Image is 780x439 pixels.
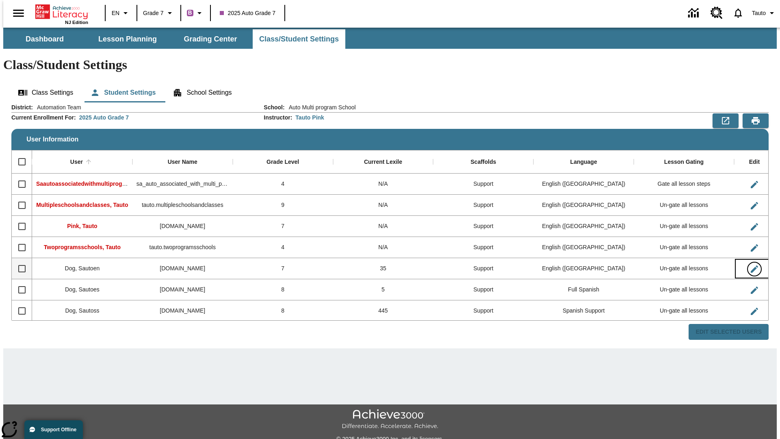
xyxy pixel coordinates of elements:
div: User Name [168,159,197,166]
span: Grading Center [184,35,237,44]
button: Edit User [746,176,763,193]
div: Support [433,174,533,195]
button: Edit User [746,198,763,214]
div: 8 [233,279,333,300]
button: Boost Class color is purple. Change class color [184,6,208,20]
div: tauto.multipleschoolsandclasses [132,195,233,216]
span: B [188,8,192,18]
button: Class/Student Settings [253,29,345,49]
button: Language: EN, Select a language [108,6,134,20]
span: Twoprogramsschools, Tauto [44,244,121,250]
div: User [70,159,83,166]
span: Grade 7 [143,9,164,17]
div: 7 [233,258,333,279]
button: Profile/Settings [749,6,780,20]
div: English (US) [533,174,634,195]
img: Achieve3000 Differentiate Accelerate Achieve [342,409,438,430]
div: 2025 Auto Grade 7 [79,113,129,122]
div: User Information [11,103,769,340]
div: Un-gate all lessons [634,216,734,237]
div: 8 [233,300,333,322]
div: Class/Student Settings [11,83,769,102]
div: Support [433,195,533,216]
div: Full Spanish [533,279,634,300]
button: Open side menu [6,1,30,25]
span: Dog, Sautoss [65,307,99,314]
div: Edit [749,159,760,166]
button: Student Settings [84,83,162,102]
div: Un-gate all lessons [634,300,734,322]
div: English (US) [533,237,634,258]
div: Support [433,237,533,258]
div: 4 [233,237,333,258]
div: Tauto Pink [295,113,324,122]
div: Gate all lesson steps [634,174,734,195]
h2: Current Enrollment For : [11,114,76,121]
span: Dashboard [26,35,64,44]
button: Class Settings [11,83,80,102]
button: Edit User [746,240,763,256]
span: Support Offline [41,427,76,432]
div: English (US) [533,258,634,279]
div: English (US) [533,216,634,237]
div: SubNavbar [3,28,777,49]
span: NJ Edition [65,20,88,25]
button: Edit User [746,303,763,319]
button: Edit User [746,282,763,298]
div: Un-gate all lessons [634,279,734,300]
a: Resource Center, Will open in new tab [706,2,728,24]
span: Automation Team [33,103,81,111]
span: User Information [26,136,78,143]
div: Lesson Gating [664,159,704,166]
div: Un-gate all lessons [634,237,734,258]
button: Print Preview [743,113,769,128]
div: sautoss.dog [132,300,233,322]
div: tauto.twoprogramsschools [132,237,233,258]
button: School Settings [166,83,238,102]
div: 445 [333,300,433,322]
div: SubNavbar [3,29,346,49]
div: Current Lexile [364,159,402,166]
span: 2025 Auto Grade 7 [220,9,276,17]
a: Data Center [683,2,706,24]
div: sautoes.dog [132,279,233,300]
div: N/A [333,174,433,195]
span: Saautoassociatedwithmultiprogr, Saautoassociatedwithmultiprogr [36,180,215,187]
span: Dog, Sautoen [65,265,100,272]
button: Edit User [746,261,763,277]
button: Support Offline [24,420,83,439]
h1: Class/Student Settings [3,57,777,72]
span: Tauto [752,9,766,17]
div: sa_auto_associated_with_multi_program_classes [132,174,233,195]
span: Dog, Sautoes [65,286,100,293]
div: Scaffolds [470,159,496,166]
span: Class/Student Settings [259,35,339,44]
div: Home [35,3,88,25]
button: Grade: Grade 7, Select a grade [140,6,178,20]
div: sautoen.dog [132,258,233,279]
div: 4 [233,174,333,195]
div: Un-gate all lessons [634,195,734,216]
h2: School : [264,104,284,111]
a: Notifications [728,2,749,24]
button: Edit User [746,219,763,235]
button: Grading Center [170,29,251,49]
div: N/A [333,237,433,258]
div: Support [433,258,533,279]
div: 5 [333,279,433,300]
div: English (US) [533,195,634,216]
div: N/A [333,216,433,237]
div: Spanish Support [533,300,634,322]
span: Multipleschoolsandclasses, Tauto [36,202,128,208]
div: Support [433,279,533,300]
h2: Instructor : [264,114,292,121]
div: 35 [333,258,433,279]
div: Support [433,300,533,322]
button: Export to CSV [713,113,739,128]
h2: District : [11,104,33,111]
div: 9 [233,195,333,216]
span: Lesson Planning [98,35,157,44]
div: Language [570,159,597,166]
a: Home [35,4,88,20]
button: Lesson Planning [87,29,168,49]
